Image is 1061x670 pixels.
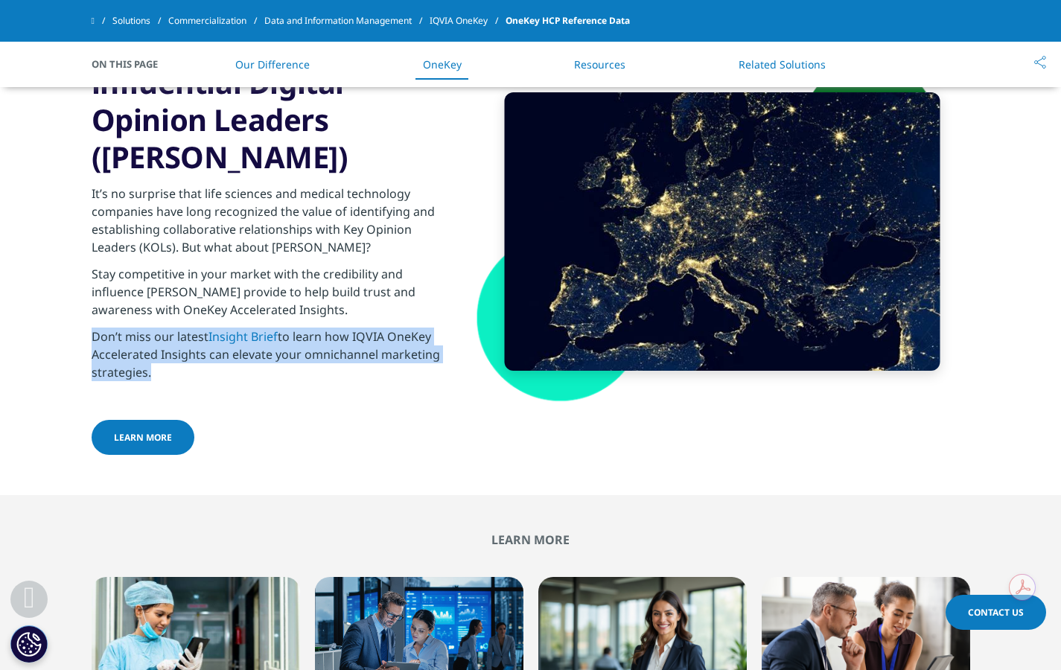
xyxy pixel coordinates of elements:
a: Solutions [112,7,168,34]
a: IQVIA OneKey [430,7,506,34]
button: Cookie Settings [10,625,48,663]
img: shape-3.png [475,59,970,404]
p: Stay competitive in your market with the credibility and influence [PERSON_NAME] provide to help ... [92,265,453,328]
a: OneKey [423,57,462,71]
a: Our Difference [235,57,310,71]
span: LEARN MORE [114,431,172,444]
p: It’s no surprise that life sciences and medical technology companies have long recognized the val... [92,185,453,265]
span: OneKey HCP Reference Data [506,7,630,34]
a: LEARN MORE [92,420,194,455]
a: Contact Us [946,595,1046,630]
a: Related Solutions [739,57,826,71]
a: Resources [574,57,625,71]
span: On This Page [92,57,173,71]
p: Don’t miss our latest to learn how IQVIA OneKey Accelerated Insights can elevate your omnichannel... [92,328,453,390]
a: Data and Information Management [264,7,430,34]
a: Commercialization [168,7,264,34]
h3: Identify the most influential Digital Opinion Leaders ([PERSON_NAME]) [92,27,453,176]
span: Contact Us [968,606,1024,619]
a: Insight Brief [208,328,278,345]
h2: Learn More [92,532,970,547]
